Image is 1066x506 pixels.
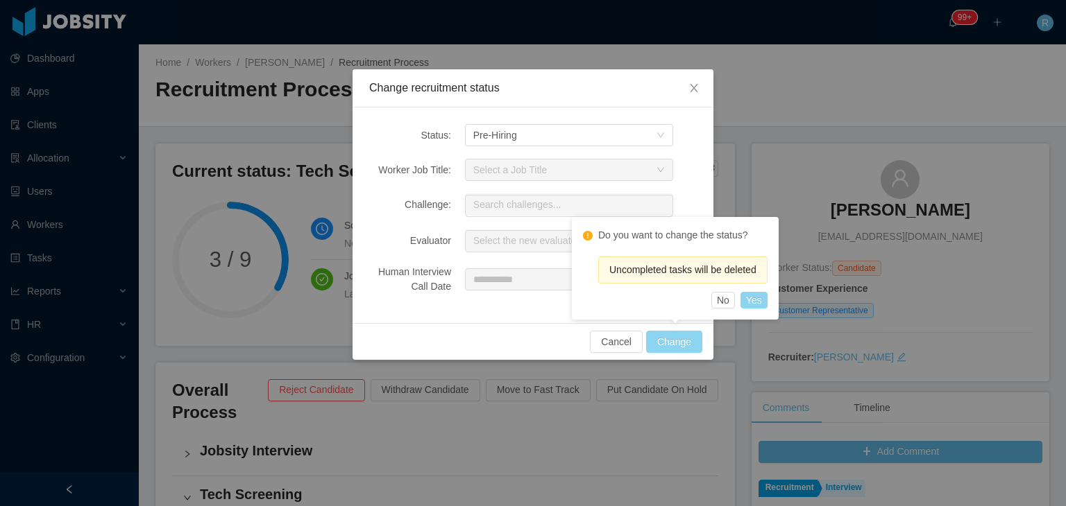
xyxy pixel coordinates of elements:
i: icon: close [688,82,700,94]
div: Select a Job Title [473,163,650,177]
button: No [711,292,735,308]
button: Close [675,69,713,108]
div: Change recruitment status [369,80,697,96]
i: icon: down [657,166,665,175]
div: Evaluator [369,234,451,248]
button: Change [646,331,702,353]
i: icon: down [657,131,665,141]
button: Yes [741,292,768,308]
div: Status: [369,128,451,143]
span: Uncompleted tasks will be deleted [609,264,756,275]
text: Do you want to change the status? [598,229,748,241]
div: Worker Job Title: [369,163,451,177]
div: Pre-Hiring [473,125,517,146]
div: Challenge: [369,198,451,212]
div: Human Interview Call Date [369,265,451,294]
button: Cancel [590,331,643,353]
i: icon: exclamation-circle [583,231,593,241]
